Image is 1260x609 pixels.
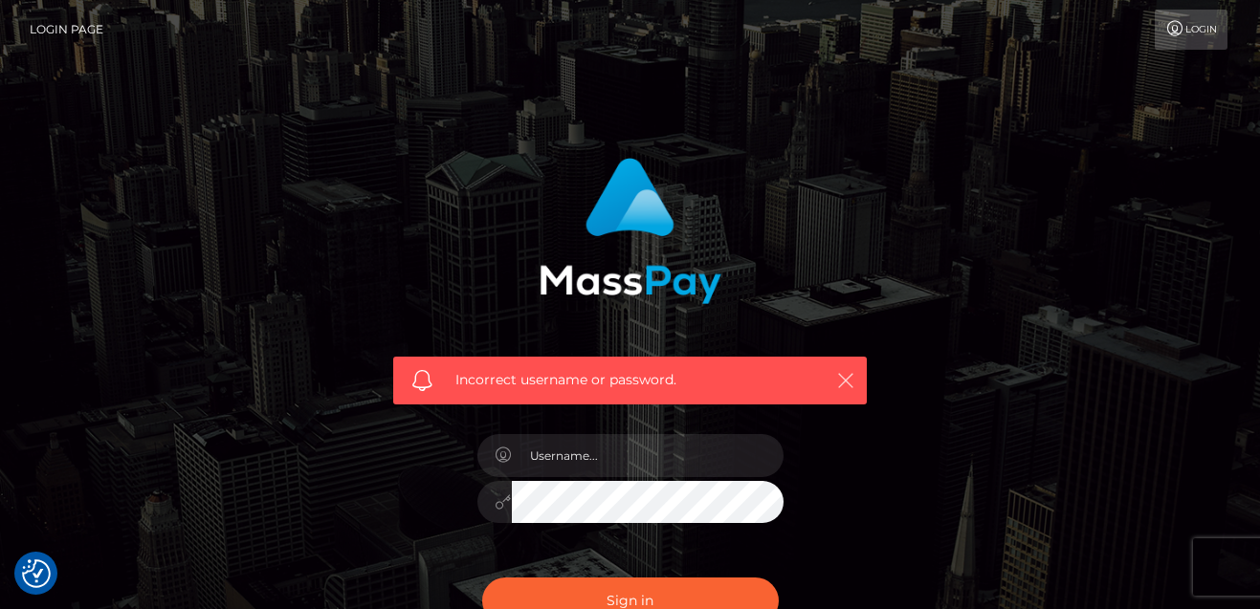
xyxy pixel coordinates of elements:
img: MassPay Login [540,158,721,304]
input: Username... [512,434,784,477]
img: Revisit consent button [22,559,51,588]
a: Login Page [30,10,103,50]
a: Login [1155,10,1227,50]
button: Consent Preferences [22,559,51,588]
span: Incorrect username or password. [455,370,805,390]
